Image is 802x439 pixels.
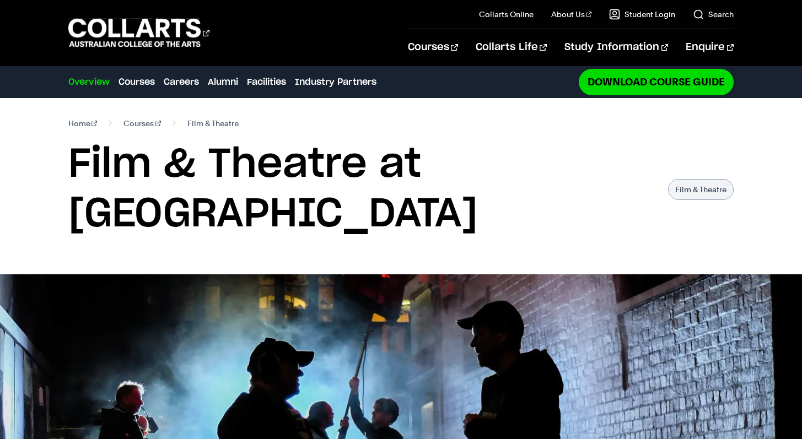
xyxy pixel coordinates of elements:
a: Home [68,116,98,131]
a: Courses [123,116,161,131]
a: Overview [68,75,110,89]
a: Careers [164,75,199,89]
div: Go to homepage [68,17,209,48]
a: Courses [119,75,155,89]
a: About Us [551,9,592,20]
a: Collarts Life [476,29,547,66]
a: Search [693,9,734,20]
a: Study Information [564,29,668,66]
a: Collarts Online [479,9,534,20]
a: Courses [408,29,458,66]
a: Industry Partners [295,75,376,89]
h1: Film & Theatre at [GEOGRAPHIC_DATA] [68,140,658,239]
a: Enquire [686,29,734,66]
span: Film & Theatre [187,116,239,131]
a: Student Login [609,9,675,20]
a: Facilities [247,75,286,89]
a: Download Course Guide [579,69,734,95]
a: Alumni [208,75,238,89]
p: Film & Theatre [668,179,734,200]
